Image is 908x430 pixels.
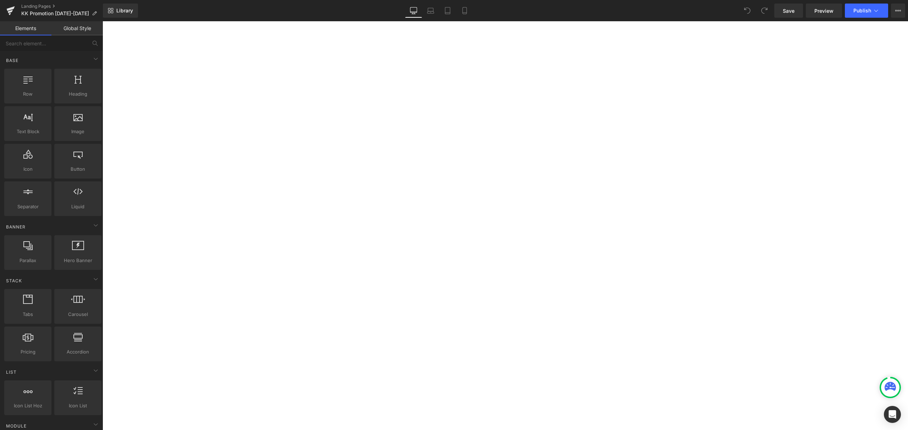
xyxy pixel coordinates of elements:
[806,4,842,18] a: Preview
[783,7,794,15] span: Save
[884,406,901,423] div: Open Intercom Messenger
[103,4,138,18] a: New Library
[757,4,771,18] button: Redo
[405,4,422,18] a: Desktop
[56,165,99,173] span: Button
[56,203,99,210] span: Liquid
[56,128,99,135] span: Image
[814,7,834,15] span: Preview
[5,224,26,230] span: Banner
[891,4,905,18] button: More
[6,165,49,173] span: Icon
[740,4,754,18] button: Undo
[5,277,23,284] span: Stack
[116,7,133,14] span: Library
[21,11,89,16] span: KK Promotion [DATE]-[DATE]
[6,311,49,318] span: Tabs
[853,8,871,13] span: Publish
[456,4,473,18] a: Mobile
[56,257,99,264] span: Hero Banner
[56,311,99,318] span: Carousel
[6,257,49,264] span: Parallax
[21,4,103,9] a: Landing Pages
[6,348,49,356] span: Pricing
[6,90,49,98] span: Row
[56,90,99,98] span: Heading
[845,4,888,18] button: Publish
[51,21,103,35] a: Global Style
[6,128,49,135] span: Text Block
[422,4,439,18] a: Laptop
[5,57,19,64] span: Base
[56,348,99,356] span: Accordion
[6,203,49,210] span: Separator
[439,4,456,18] a: Tablet
[6,402,49,409] span: Icon List Hoz
[56,402,99,409] span: Icon List
[5,369,17,375] span: List
[5,423,27,429] span: Module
